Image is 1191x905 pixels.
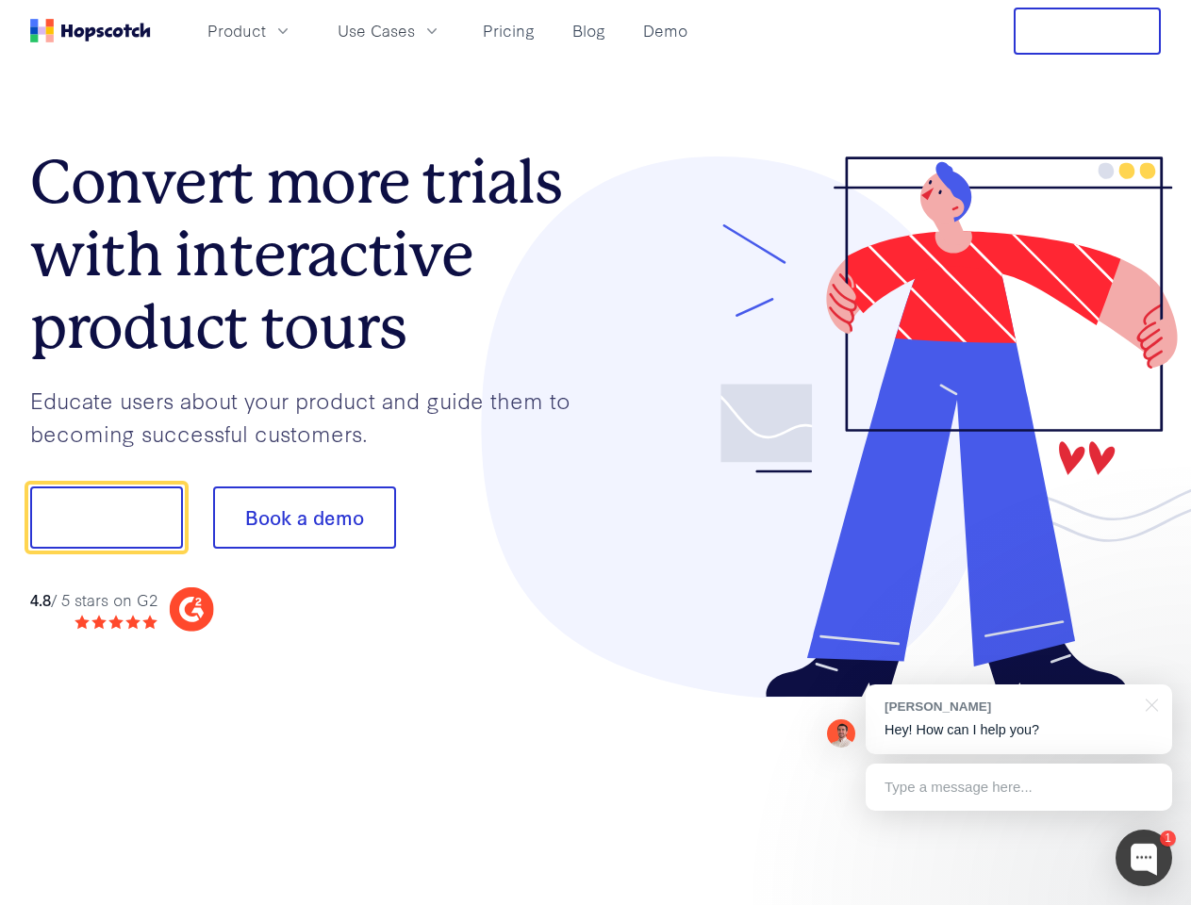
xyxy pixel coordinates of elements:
button: Use Cases [326,15,453,46]
div: [PERSON_NAME] [885,698,1134,716]
a: Pricing [475,15,542,46]
div: 1 [1160,831,1176,847]
span: Product [207,19,266,42]
span: Use Cases [338,19,415,42]
a: Demo [636,15,695,46]
button: Show me! [30,486,183,549]
strong: 4.8 [30,588,51,610]
div: / 5 stars on G2 [30,588,157,612]
div: Type a message here... [866,764,1172,811]
button: Book a demo [213,486,396,549]
p: Educate users about your product and guide them to becoming successful customers. [30,384,596,449]
h1: Convert more trials with interactive product tours [30,146,596,363]
a: Blog [565,15,613,46]
a: Home [30,19,151,42]
p: Hey! How can I help you? [885,720,1153,740]
button: Product [196,15,304,46]
button: Free Trial [1014,8,1161,55]
img: Mark Spera [827,719,855,748]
